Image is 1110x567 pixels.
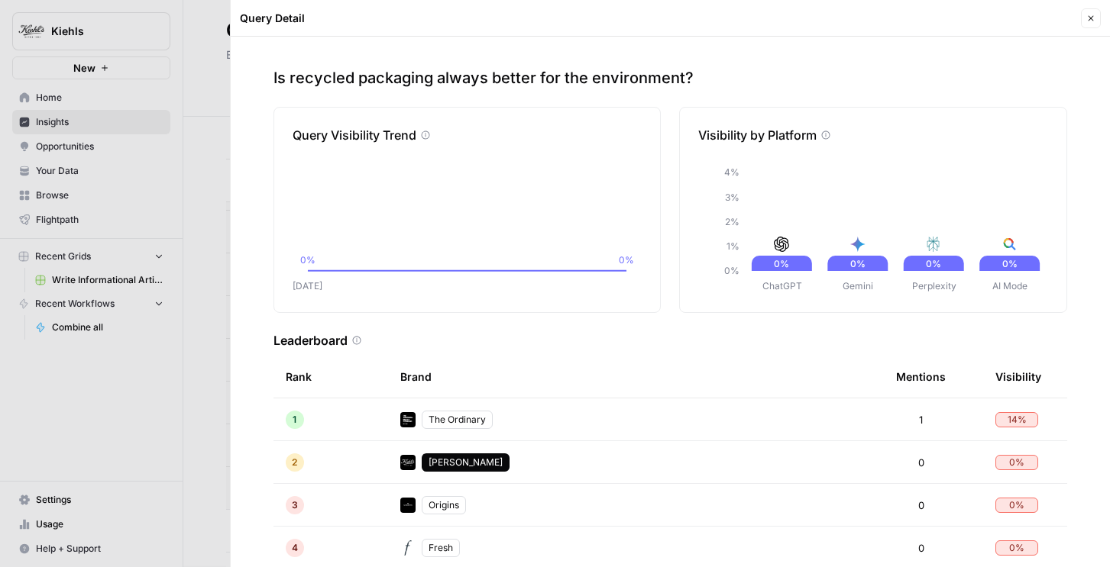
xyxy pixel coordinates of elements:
[927,258,942,269] text: 0%
[912,280,956,292] tspan: Perplexity
[724,265,739,276] tspan: 0%
[725,216,739,227] tspan: 2%
[995,356,1041,398] div: Visibility
[1009,456,1024,469] span: 0 %
[292,456,297,469] span: 2
[400,356,872,398] div: Brand
[918,540,924,556] span: 0
[293,280,322,292] tspan: [DATE]
[775,258,790,269] text: 0%
[422,539,460,557] div: Fresh
[400,540,416,556] img: ruytc0whdj7w7uz4x1a74ro20ito
[843,280,873,292] tspan: Gemini
[992,280,1027,292] tspan: AI Mode
[724,166,739,178] tspan: 4%
[400,412,416,427] img: 1t0k3rxub7xjuwm09mezwmq6ezdv
[240,11,1076,26] div: Query Detail
[850,258,866,269] text: 0%
[292,541,298,555] span: 4
[400,498,416,513] img: iyf52qbr2kjxje2aa13p9uwsty6r
[293,413,296,427] span: 1
[286,356,312,398] div: Rank
[292,498,298,512] span: 3
[400,455,416,470] img: lbzhdkgn1ruc4m4z5mjfsqir60oh
[698,126,817,144] p: Visibility by Platform
[762,280,802,292] tspan: ChatGPT
[725,192,739,203] tspan: 3%
[918,455,924,470] span: 0
[1002,258,1018,269] text: 0%
[422,411,493,429] div: The Ordinary
[422,496,466,514] div: Origins
[918,498,924,513] span: 0
[422,453,510,472] div: [PERSON_NAME]
[919,412,923,427] span: 1
[300,254,316,266] tspan: 0%
[1009,541,1024,555] span: 0 %
[1008,413,1027,427] span: 14 %
[273,331,348,350] h3: Leaderboard
[727,240,739,252] tspan: 1%
[293,126,416,144] p: Query Visibility Trend
[619,254,634,266] tspan: 0%
[896,356,946,398] div: Mentions
[273,67,1067,89] p: Is recycled packaging always better for the environment?
[1009,498,1024,512] span: 0 %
